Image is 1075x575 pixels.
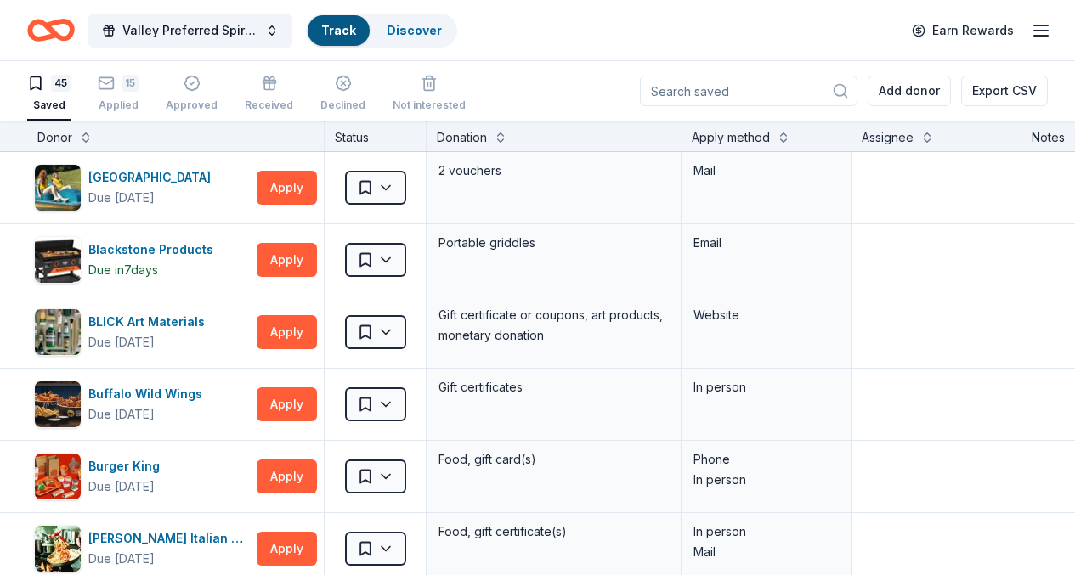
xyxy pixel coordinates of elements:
[868,76,951,106] button: Add donor
[437,127,487,148] div: Donation
[245,99,293,112] div: Received
[320,68,365,121] button: Declined
[35,454,81,499] img: Image for Burger King
[88,476,155,497] div: Due [DATE]
[257,532,317,566] button: Apply
[88,549,155,569] div: Due [DATE]
[34,308,250,356] button: Image for BLICK Art MaterialsBLICK Art MaterialsDue [DATE]
[88,528,250,549] div: [PERSON_NAME] Italian Grill
[693,377,839,397] div: In person
[257,459,317,493] button: Apply
[437,375,670,399] div: Gift certificates
[437,303,670,347] div: Gift certificate or coupons, art products, monetary donation
[122,20,258,41] span: Valley Preferred Spirit of Courage
[640,76,857,106] input: Search saved
[88,14,292,48] button: Valley Preferred Spirit of Courage
[862,127,914,148] div: Assignee
[693,542,839,562] div: Mail
[34,236,250,284] button: Image for Blackstone ProductsBlackstone ProductsDue in7days
[1032,127,1065,148] div: Notes
[257,387,317,421] button: Apply
[88,240,220,260] div: Blackstone Products
[34,453,250,500] button: Image for Burger KingBurger KingDue [DATE]
[393,68,466,121] button: Not interested
[35,381,81,427] img: Image for Buffalo Wild Wings
[98,68,139,121] button: 15Applied
[88,167,218,188] div: [GEOGRAPHIC_DATA]
[88,384,209,404] div: Buffalo Wild Wings
[437,520,670,544] div: Food, gift certificate(s)
[320,99,365,112] div: Declined
[35,309,81,355] img: Image for BLICK Art Materials
[257,171,317,205] button: Apply
[437,159,670,183] div: 2 vouchers
[27,68,71,121] button: 45Saved
[387,23,442,37] a: Discover
[27,10,75,50] a: Home
[122,75,139,92] div: 15
[902,15,1024,46] a: Earn Rewards
[325,121,427,151] div: Status
[693,233,839,253] div: Email
[692,127,770,148] div: Apply method
[321,23,356,37] a: Track
[88,260,158,280] div: Due in 7 days
[693,521,839,542] div: In person
[35,237,81,283] img: Image for Blackstone Products
[35,165,81,211] img: Image for Bear Creek Mountain Resort
[693,449,839,470] div: Phone
[437,448,670,471] div: Food, gift card(s)
[34,525,250,572] button: Image for Carrabba's Italian Grill[PERSON_NAME] Italian GrillDue [DATE]
[88,456,167,476] div: Burger King
[34,381,250,428] button: Image for Buffalo Wild WingsBuffalo Wild WingsDue [DATE]
[245,68,293,121] button: Received
[257,243,317,277] button: Apply
[34,164,250,211] button: Image for Bear Creek Mountain Resort[GEOGRAPHIC_DATA]Due [DATE]
[693,161,839,181] div: Mail
[693,470,839,490] div: In person
[693,305,839,325] div: Website
[166,99,218,112] div: Approved
[88,312,212,332] div: BLICK Art Materials
[257,315,317,349] button: Apply
[27,99,71,112] div: Saved
[306,14,457,48] button: TrackDiscover
[393,99,466,112] div: Not interested
[166,68,218,121] button: Approved
[35,526,81,572] img: Image for Carrabba's Italian Grill
[88,332,155,352] div: Due [DATE]
[88,404,155,425] div: Due [DATE]
[961,76,1048,106] button: Export CSV
[88,188,155,208] div: Due [DATE]
[37,127,72,148] div: Donor
[98,99,139,112] div: Applied
[437,231,670,255] div: Portable griddles
[51,75,71,92] div: 45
